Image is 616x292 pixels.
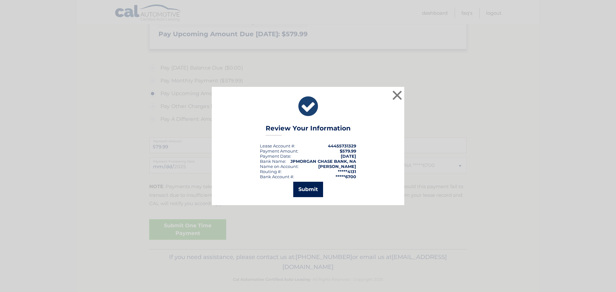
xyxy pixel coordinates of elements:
[340,148,356,154] span: $579.99
[260,154,291,159] div: :
[341,154,356,159] span: [DATE]
[260,164,299,169] div: Name on Account:
[260,174,294,179] div: Bank Account #:
[260,169,282,174] div: Routing #:
[260,159,286,164] div: Bank Name:
[260,143,295,148] div: Lease Account #:
[391,89,404,102] button: ×
[260,154,290,159] span: Payment Date
[293,182,323,197] button: Submit
[266,124,351,136] h3: Review Your Information
[290,159,356,164] strong: JPMORGAN CHASE BANK, NA
[318,164,356,169] strong: [PERSON_NAME]
[260,148,298,154] div: Payment Amount:
[328,143,356,148] strong: 44455731329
